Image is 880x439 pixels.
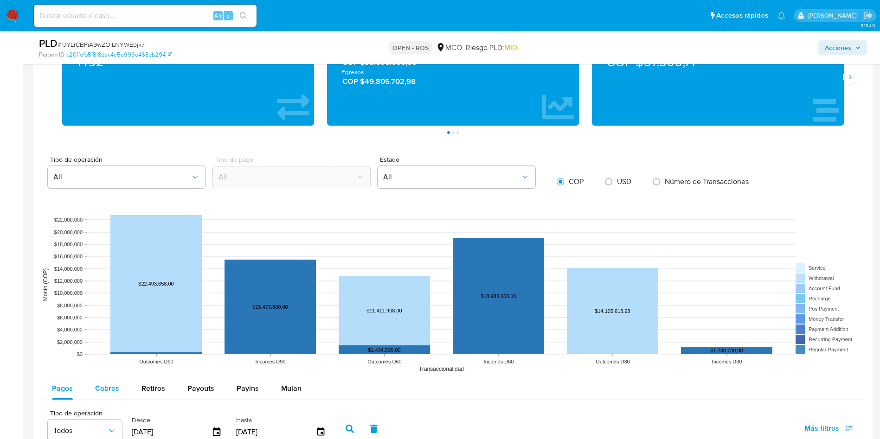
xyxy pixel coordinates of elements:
[716,11,768,20] span: Accesos rápidos
[234,9,253,22] button: search-icon
[66,51,172,59] a: c201fefb5f818dac4e5a999e468eb294
[861,22,875,29] span: 3.154.0
[389,41,432,54] p: OPEN - ROS
[504,42,517,53] span: MID
[808,11,860,20] p: damian.rodriguez@mercadolibre.com
[436,43,462,53] div: MCO
[863,11,873,20] a: Salir
[39,36,58,51] b: PLD
[825,40,851,55] span: Acciones
[58,40,145,49] span: # rJYLrCBPiA9wZOlLNYWEbjk7
[777,12,785,19] a: Notificaciones
[466,43,517,53] span: Riesgo PLD:
[227,11,230,20] span: s
[818,40,867,55] button: Acciones
[214,11,222,20] span: Alt
[34,10,257,22] input: Buscar usuario o caso...
[39,51,64,59] b: Person ID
